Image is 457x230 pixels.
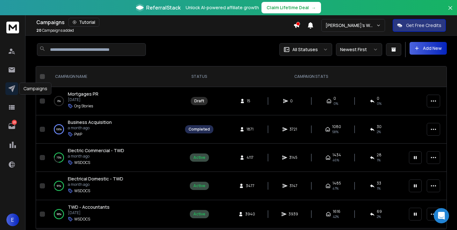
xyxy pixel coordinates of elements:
[47,144,181,172] td: 75%Electric Commercial - TWDa month agoWSDOCS
[446,4,454,19] button: Close banner
[333,209,340,214] span: 1616
[56,154,61,161] p: 75 %
[74,132,82,137] p: PWP
[247,98,253,104] span: 15
[74,104,93,109] p: Org Stories
[217,66,405,87] th: CAMPAIGN STATS
[68,119,112,125] span: Business Acquisition
[377,129,381,134] span: 2 %
[47,172,181,200] td: 91%Electrical Domestic - TWDa month agoWSDOCS
[36,28,41,33] span: 20
[332,158,339,163] span: 46 %
[406,22,441,29] p: Get Free Credits
[246,155,253,160] span: 4117
[333,96,336,101] span: 0
[68,204,110,210] a: TWD - Accountants
[68,91,98,97] a: Mortgages PR
[377,152,382,158] span: 28
[333,101,338,106] span: 0%
[47,87,181,115] td: 0%Mortgages PR[DATE]Org Stories
[289,127,297,132] span: 3721
[332,124,341,129] span: 1080
[292,46,318,53] p: All Statuses
[332,181,341,186] span: 1485
[377,158,381,163] span: 1 %
[68,182,123,187] p: a month ago
[68,204,110,210] span: TWD - Accountants
[186,4,259,11] p: Unlock AI-powered affiliate growth
[68,18,99,27] button: Tutorial
[68,154,124,159] p: a month ago
[47,66,181,87] th: CAMPAIGN NAME
[290,98,296,104] span: 0
[193,155,205,160] div: Active
[333,214,339,219] span: 42 %
[47,200,181,228] td: 99%TWD - Accountants[DATE]WSDOCS
[434,208,449,223] div: Open Intercom Messenger
[36,28,74,33] p: Campaigns added
[189,127,210,132] div: Completed
[74,188,90,193] p: WSDOCS
[68,119,112,125] a: Business Acquisition
[68,125,112,131] p: a month ago
[336,43,382,56] button: Newest First
[289,212,298,217] span: 3939
[193,183,205,188] div: Active
[332,152,341,158] span: 1434
[57,183,61,189] p: 91 %
[5,120,18,132] a: 23
[193,212,205,217] div: Active
[74,217,90,222] p: WSDOCS
[68,147,124,154] a: Electric Commercial - TWD
[393,19,446,32] button: Get Free Credits
[56,126,62,132] p: 100 %
[377,181,381,186] span: 33
[181,66,217,87] th: STATUS
[246,183,254,188] span: 3477
[332,186,339,191] span: 47 %
[194,98,204,104] div: Draft
[6,213,19,226] button: E
[325,22,376,29] p: [PERSON_NAME]'s Workspace
[289,183,297,188] span: 3147
[47,115,181,144] td: 100%Business Acquisitiona month agoPWP
[19,83,52,95] div: Campaigns
[377,96,379,101] span: 0
[36,18,293,27] div: Campaigns
[57,98,61,104] p: 0 %
[377,101,382,106] span: 0%
[377,214,381,219] span: 2 %
[68,210,110,215] p: [DATE]
[68,176,123,182] a: Electrical Domestic - TWD
[246,127,253,132] span: 1871
[245,212,255,217] span: 3940
[377,124,382,129] span: 30
[377,209,382,214] span: 69
[289,155,297,160] span: 3145
[12,120,17,125] p: 23
[146,4,181,11] span: ReferralStack
[68,97,98,102] p: [DATE]
[57,211,61,217] p: 99 %
[261,2,321,13] button: Claim Lifetime Deal→
[311,4,316,11] span: →
[410,42,447,55] button: Add New
[377,186,381,191] span: 1 %
[332,129,339,134] span: 58 %
[74,160,90,165] p: WSDOCS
